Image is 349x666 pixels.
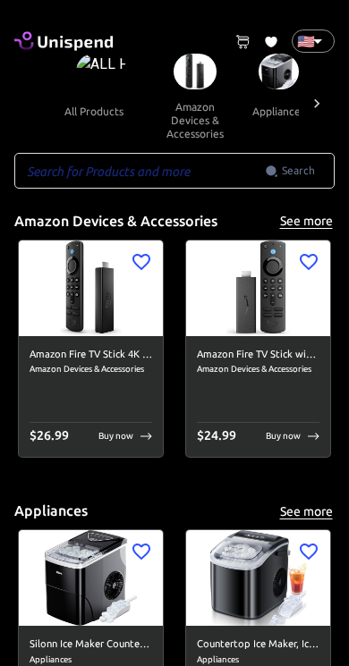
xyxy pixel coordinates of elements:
[19,530,163,626] img: Silonn Ice Maker Countertop, 9 Cubes Ready in 6 Mins, 26lbs in 24Hrs, Self-Cleaning Ice Machine w...
[266,429,301,443] p: Buy now
[98,429,133,443] p: Buy now
[152,89,238,151] button: amazon devices & accessories
[297,30,306,52] p: 🇺🇸
[30,347,152,363] h6: Amazon Fire TV Stick 4K Max streaming device, Wi-Fi 6, Alexa Voice Remote (includes TV controls)
[292,30,335,53] div: 🇺🇸
[14,153,265,189] input: Search for Products and more
[197,428,236,443] span: $ 24.99
[197,362,319,376] span: Amazon Devices & Accessories
[30,636,152,653] h6: Silonn Ice Maker Countertop, 9 Cubes Ready in 6 Mins, 26lbs in 24Hrs, Self-Cleaning Ice Machine w...
[282,162,315,180] span: Search
[14,502,88,520] h5: Appliances
[30,362,152,376] span: Amazon Devices & Accessories
[259,54,300,89] img: Appliances
[50,89,138,132] button: all products
[197,347,319,363] h6: Amazon Fire TV Stick with Alexa Voice Remote (includes TV controls), free &amp; live TV without c...
[277,210,335,232] button: See more
[30,428,69,443] span: $ 26.99
[277,501,335,523] button: See more
[174,54,217,89] img: Amazon Devices & Accessories
[197,636,319,653] h6: Countertop Ice Maker, Ice Maker Machine 6 Mins 9 Bullet Ice, 26.5lbs/24Hrs, Portable Ice Maker Ma...
[19,240,163,336] img: Amazon Fire TV Stick 4K Max streaming device, Wi-Fi 6, Alexa Voice Remote (includes TV controls) ...
[76,54,127,89] img: ALL PRODUCTS
[186,530,330,626] img: Countertop Ice Maker, Ice Maker Machine 6 Mins 9 Bullet Ice, 26.5lbs/24Hrs, Portable Ice Maker Ma...
[14,212,217,231] h5: Amazon Devices & Accessories
[186,240,330,336] img: Amazon Fire TV Stick with Alexa Voice Remote (includes TV controls), free &amp; live TV without c...
[238,89,319,132] button: appliances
